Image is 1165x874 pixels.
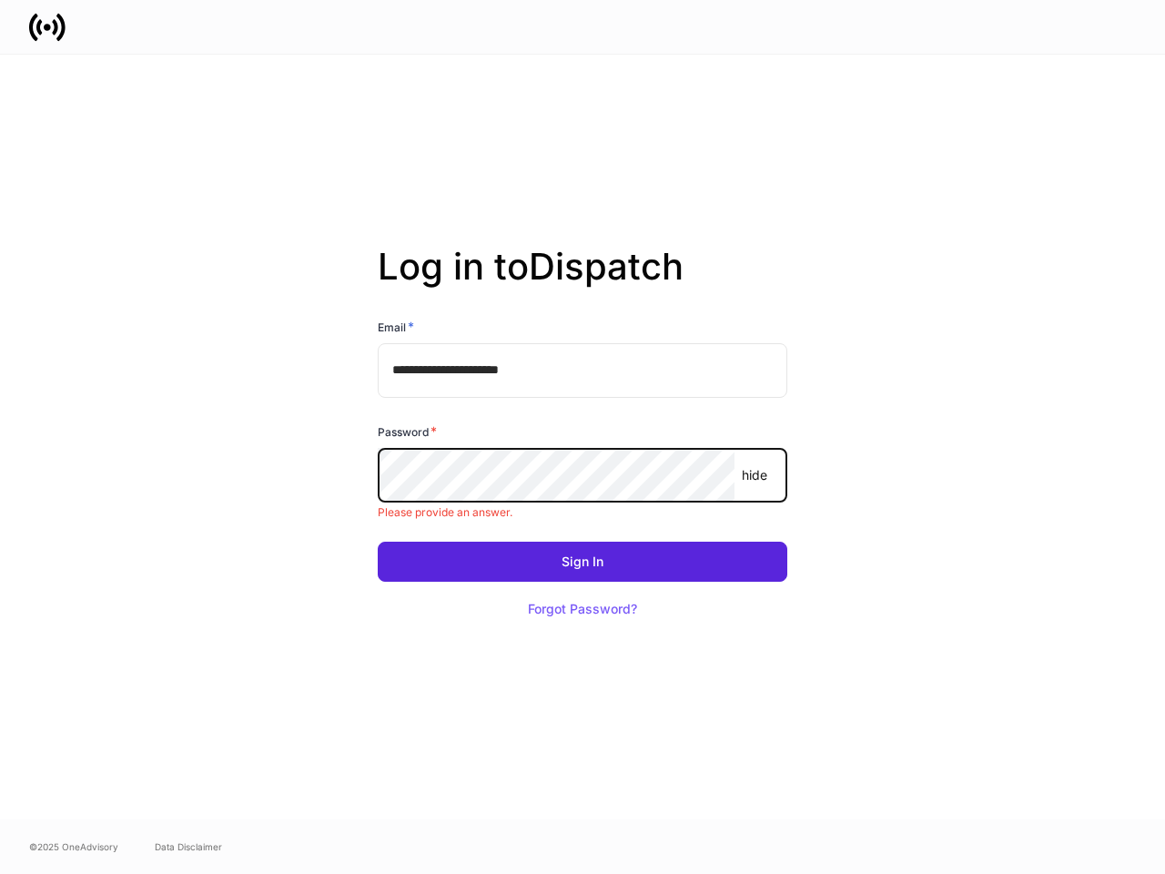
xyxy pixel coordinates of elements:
h2: Log in to Dispatch [378,245,787,318]
div: Sign In [562,555,603,568]
div: Forgot Password? [528,603,637,615]
button: Forgot Password? [505,589,660,629]
h6: Email [378,318,414,336]
p: hide [742,466,767,484]
button: Sign In [378,542,787,582]
span: © 2025 OneAdvisory [29,839,118,854]
h6: Password [378,422,437,441]
p: Please provide an answer. [378,505,787,520]
a: Data Disclaimer [155,839,222,854]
